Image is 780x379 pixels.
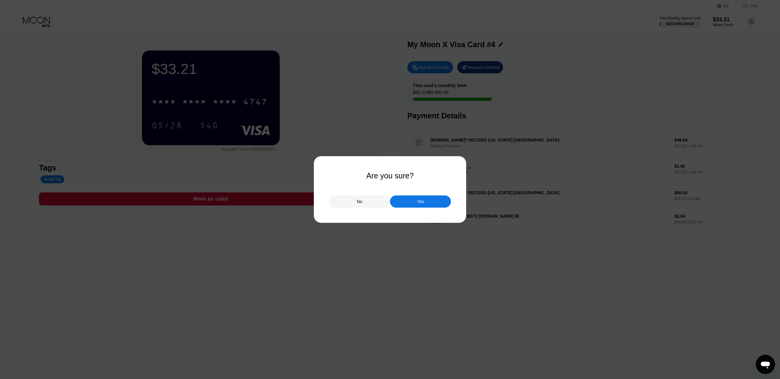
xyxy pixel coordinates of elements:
[417,199,424,204] div: Yes
[357,199,362,204] div: No
[366,171,414,180] div: Are you sure?
[390,195,451,208] div: Yes
[329,195,390,208] div: No
[756,355,775,374] iframe: Button to launch messaging window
